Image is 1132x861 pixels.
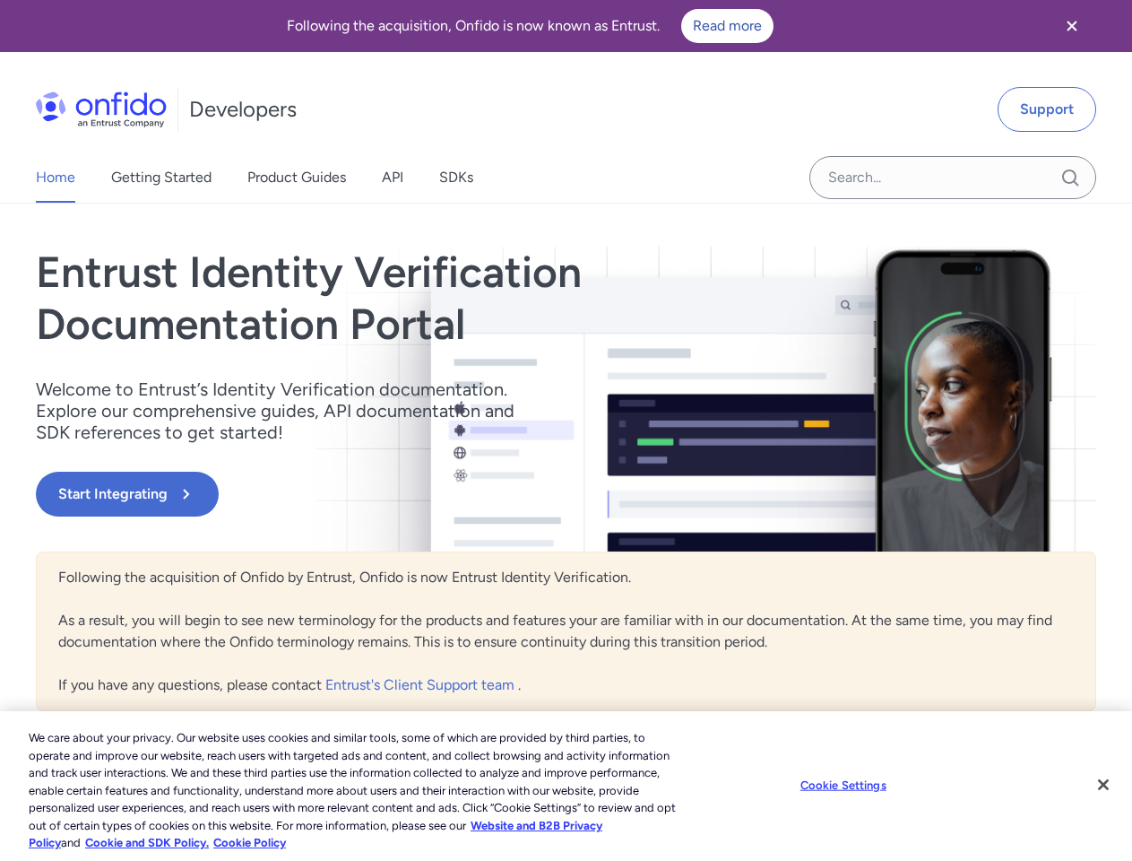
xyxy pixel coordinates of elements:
[1084,765,1123,804] button: Close
[213,836,286,849] a: Cookie Policy
[998,87,1096,132] a: Support
[36,91,167,127] img: Onfido Logo
[247,152,346,203] a: Product Guides
[439,152,473,203] a: SDKs
[22,9,1039,43] div: Following the acquisition, Onfido is now known as Entrust.
[36,472,219,517] button: Start Integrating
[85,836,209,849] a: Cookie and SDK Policy.
[382,152,403,203] a: API
[809,156,1096,199] input: Onfido search input field
[1039,4,1105,48] button: Close banner
[111,152,212,203] a: Getting Started
[36,247,778,350] h1: Entrust Identity Verification Documentation Portal
[29,729,679,852] div: We care about your privacy. Our website uses cookies and similar tools, some of which are provide...
[36,552,1096,711] div: Following the acquisition of Onfido by Entrust, Onfido is now Entrust Identity Verification. As a...
[189,95,297,124] h1: Developers
[681,9,773,43] a: Read more
[787,767,899,803] button: Cookie Settings
[1061,15,1083,37] svg: Close banner
[325,676,518,693] a: Entrust's Client Support team
[36,152,75,203] a: Home
[36,378,538,443] p: Welcome to Entrust’s Identity Verification documentation. Explore our comprehensive guides, API d...
[36,472,778,517] a: Start Integrating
